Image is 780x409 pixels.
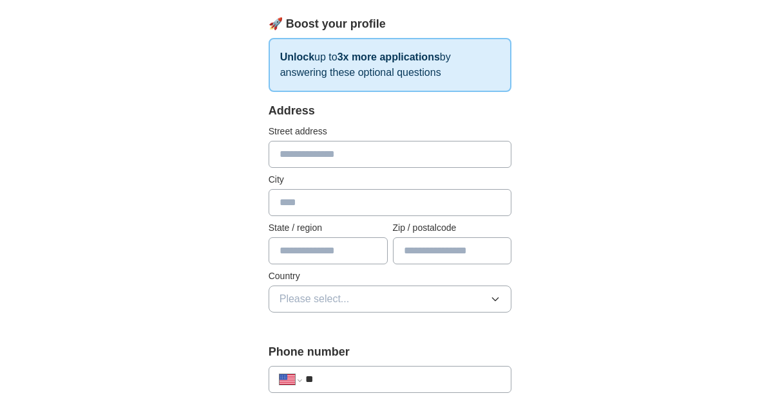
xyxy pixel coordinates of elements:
[269,15,512,33] div: 🚀 Boost your profile
[269,286,512,313] button: Please select...
[269,221,388,235] label: State / region
[269,269,512,283] label: Country
[269,38,512,92] p: up to by answering these optional questions
[269,343,512,361] label: Phone number
[280,291,350,307] span: Please select...
[269,125,512,138] label: Street address
[280,51,314,62] strong: Unlock
[393,221,512,235] label: Zip / postalcode
[269,102,512,120] div: Address
[338,51,440,62] strong: 3x more applications
[269,173,512,186] label: City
